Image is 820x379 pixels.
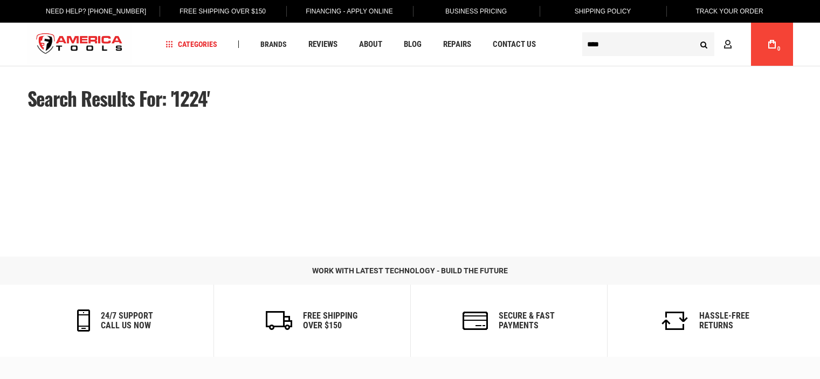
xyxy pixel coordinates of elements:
a: About [354,37,387,52]
a: Brands [256,37,292,52]
a: store logo [27,24,132,65]
span: Reviews [308,40,337,49]
h6: 24/7 support call us now [101,311,153,330]
button: Search [694,34,714,54]
a: Contact Us [488,37,541,52]
a: Categories [161,37,222,52]
span: Shipping Policy [575,8,631,15]
a: Blog [399,37,426,52]
span: 0 [777,46,781,52]
a: Repairs [438,37,476,52]
span: Categories [166,40,217,48]
h6: Free Shipping Over $150 [303,311,357,330]
span: Brands [260,40,287,48]
a: 0 [762,23,782,66]
span: About [359,40,382,49]
span: Blog [404,40,422,49]
span: Search results for: '1224' [27,84,210,112]
a: Reviews [304,37,342,52]
h6: secure & fast payments [499,311,555,330]
span: Repairs [443,40,471,49]
span: Contact Us [493,40,536,49]
h6: Hassle-Free Returns [699,311,749,330]
img: America Tools [27,24,132,65]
